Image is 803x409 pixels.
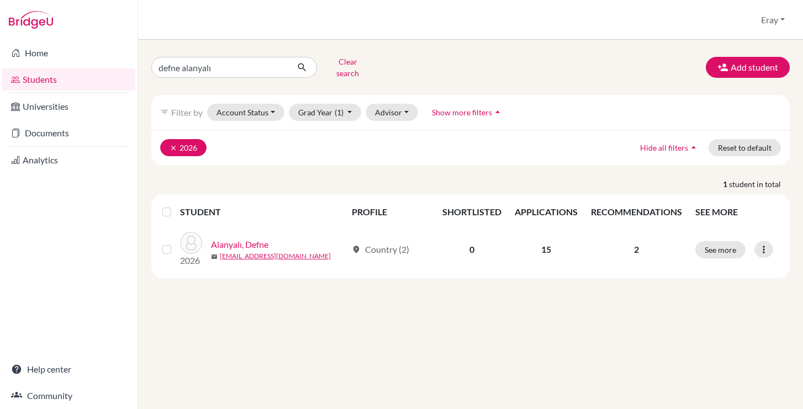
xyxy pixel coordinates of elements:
[180,199,345,225] th: STUDENT
[2,149,135,171] a: Analytics
[709,139,781,156] button: Reset to default
[2,358,135,380] a: Help center
[631,139,709,156] button: Hide all filtersarrow_drop_up
[492,107,503,118] i: arrow_drop_up
[160,139,207,156] button: clear2026
[729,178,790,190] span: student in total
[2,122,135,144] a: Documents
[436,199,508,225] th: SHORTLISTED
[2,42,135,64] a: Home
[508,225,584,274] td: 15
[432,108,492,117] span: Show more filters
[584,199,689,225] th: RECOMMENDATIONS
[2,68,135,91] a: Students
[160,108,169,116] i: filter_list
[9,11,53,29] img: Bridge-U
[422,104,513,121] button: Show more filtersarrow_drop_up
[591,243,682,256] p: 2
[689,199,785,225] th: SEE MORE
[220,251,331,261] a: [EMAIL_ADDRESS][DOMAIN_NAME]
[688,142,699,153] i: arrow_drop_up
[352,243,409,256] div: Country (2)
[317,53,378,82] button: Clear search
[180,254,202,267] p: 2026
[211,238,268,251] a: Alanyalı, Defne
[289,104,362,121] button: Grad Year(1)
[211,253,218,260] span: mail
[640,143,688,152] span: Hide all filters
[2,95,135,118] a: Universities
[2,385,135,407] a: Community
[508,199,584,225] th: APPLICATIONS
[366,104,418,121] button: Advisor
[180,232,202,254] img: Alanyalı, Defne
[207,104,284,121] button: Account Status
[151,57,288,78] input: Find student by name...
[723,178,729,190] strong: 1
[695,241,746,258] button: See more
[756,9,790,30] button: Eray
[436,225,508,274] td: 0
[170,144,177,152] i: clear
[171,107,203,118] span: Filter by
[345,199,436,225] th: PROFILE
[352,245,361,254] span: location_on
[335,108,344,117] span: (1)
[706,57,790,78] button: Add student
